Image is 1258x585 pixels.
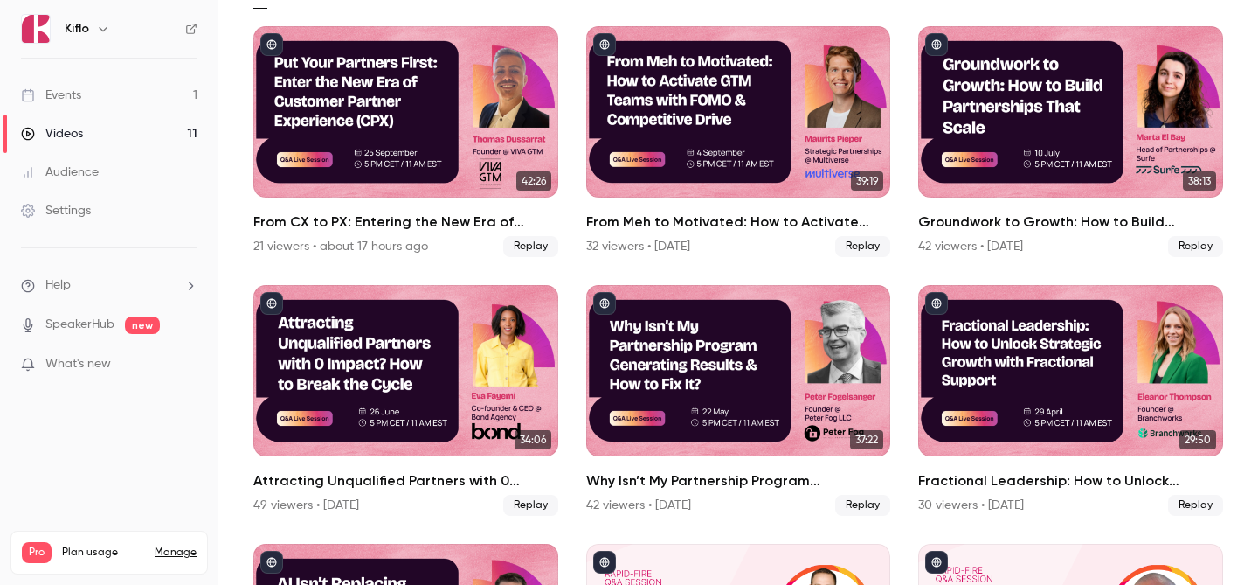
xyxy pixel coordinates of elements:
[925,551,948,574] button: published
[253,497,359,514] div: 49 viewers • [DATE]
[918,285,1223,516] li: Fractional Leadership: How to Unlock Strategic Growth with Fractional Support
[45,276,71,295] span: Help
[593,33,616,56] button: published
[21,125,83,143] div: Videos
[253,212,558,233] h2: From CX to PX: Entering the New Era of Partner Experience
[253,470,558,491] h2: Attracting Unqualified Partners with 0 Impact? How to Break the Cycle
[515,430,551,449] span: 34:06
[21,164,99,181] div: Audience
[918,26,1223,257] li: Groundwork to Growth: How to Build Partnerships That Scale
[586,26,891,257] li: From Meh to Motivated: How to Activate GTM Teams with FOMO & Competitive Drive
[586,285,891,516] li: Why Isn’t My Partnership Program Generating Results & How to Fix It?
[835,495,890,516] span: Replay
[586,238,690,255] div: 32 viewers • [DATE]
[1168,236,1223,257] span: Replay
[176,357,197,373] iframe: Noticeable Trigger
[1183,171,1216,191] span: 38:13
[253,238,428,255] div: 21 viewers • about 17 hours ago
[850,430,883,449] span: 37:22
[22,15,50,43] img: Kiflo
[851,171,883,191] span: 39:19
[21,87,81,104] div: Events
[586,497,691,514] div: 42 viewers • [DATE]
[593,551,616,574] button: published
[516,171,551,191] span: 42:26
[925,33,948,56] button: published
[925,292,948,315] button: published
[503,236,558,257] span: Replay
[125,317,160,334] span: new
[22,542,52,563] span: Pro
[253,285,558,516] a: 34:06Attracting Unqualified Partners with 0 Impact? How to Break the Cycle49 viewers • [DATE]Replay
[918,470,1223,491] h2: Fractional Leadership: How to Unlock Strategic Growth with Fractional Support
[586,470,891,491] h2: Why Isn’t My Partnership Program Generating Results & How to Fix It?
[593,292,616,315] button: published
[918,497,1024,514] div: 30 viewers • [DATE]
[586,26,891,257] a: 39:19From Meh to Motivated: How to Activate GTM Teams with FOMO & Competitive Drive32 viewers • [...
[253,26,558,257] li: From CX to PX: Entering the New Era of Partner Experience
[260,292,283,315] button: published
[918,26,1223,257] a: 38:13Groundwork to Growth: How to Build Partnerships That Scale42 viewers • [DATE]Replay
[21,202,91,219] div: Settings
[45,316,114,334] a: SpeakerHub
[253,285,558,516] li: Attracting Unqualified Partners with 0 Impact? How to Break the Cycle
[586,212,891,233] h2: From Meh to Motivated: How to Activate GTM Teams with FOMO & Competitive Drive
[503,495,558,516] span: Replay
[45,355,111,373] span: What's new
[253,26,558,257] a: 42:26From CX to PX: Entering the New Era of Partner Experience21 viewers • about 17 hours agoReplay
[62,546,144,560] span: Plan usage
[21,276,197,295] li: help-dropdown-opener
[918,238,1023,255] div: 42 viewers • [DATE]
[586,285,891,516] a: 37:22Why Isn’t My Partnership Program Generating Results & How to Fix It?42 viewers • [DATE]Replay
[260,33,283,56] button: published
[835,236,890,257] span: Replay
[918,212,1223,233] h2: Groundwork to Growth: How to Build Partnerships That Scale
[1168,495,1223,516] span: Replay
[918,285,1223,516] a: 29:50Fractional Leadership: How to Unlock Strategic Growth with Fractional Support30 viewers • [D...
[260,551,283,574] button: published
[65,20,89,38] h6: Kiflo
[1179,430,1216,449] span: 29:50
[155,546,197,560] a: Manage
